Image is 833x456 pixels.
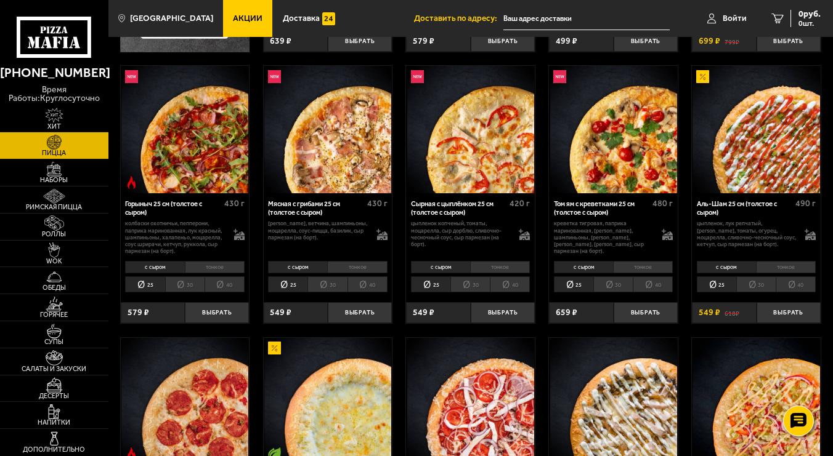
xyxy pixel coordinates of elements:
button: Выбрать [757,302,821,324]
li: тонкое [470,261,530,274]
li: 30 [736,276,776,292]
li: тонкое [327,261,387,274]
span: 579 ₽ [413,37,434,46]
li: 25 [125,276,165,292]
li: с сыром [411,261,470,274]
button: Выбрать [471,302,535,324]
s: 799 ₽ [725,37,739,46]
span: Акции [233,14,262,23]
div: Горыныч 25 см (толстое с сыром) [125,200,221,217]
span: 639 ₽ [270,37,291,46]
li: тонкое [756,261,816,274]
span: 659 ₽ [556,308,577,317]
p: цыпленок копченый, томаты, моцарелла, сыр дорблю, сливочно-чесночный соус, сыр пармезан (на борт). [411,220,510,247]
span: Доставить по адресу: [414,14,503,23]
p: креветка тигровая, паприка маринованная, [PERSON_NAME], шампиньоны, [PERSON_NAME], [PERSON_NAME],... [554,220,653,254]
p: цыпленок, лук репчатый, [PERSON_NAME], томаты, огурец, моцарелла, сливочно-чесночный соус, кетчуп... [697,220,796,247]
span: 579 ₽ [128,308,149,317]
span: Войти [723,14,747,23]
li: с сыром [268,261,327,274]
li: 25 [697,276,736,292]
span: 549 ₽ [270,308,291,317]
img: Горыныч 25 см (толстое с сыром) [121,66,248,193]
img: Новинка [125,70,138,83]
span: 430 г [367,198,388,209]
li: 40 [347,276,388,292]
span: 549 ₽ [699,308,720,317]
img: Мясная с грибами 25 см (толстое с сыром) [264,66,391,193]
button: Выбрать [614,302,678,324]
img: Острое блюдо [125,176,138,189]
span: 549 ₽ [413,308,434,317]
li: 30 [165,276,205,292]
li: тонкое [185,261,245,274]
button: Выбрать [471,31,535,52]
span: Доставка [283,14,320,23]
li: 30 [450,276,490,292]
li: 40 [490,276,530,292]
p: [PERSON_NAME], ветчина, шампиньоны, моцарелла, соус-пицца, базилик, сыр пармезан (на борт). [268,220,367,241]
img: Сырная с цыплёнком 25 см (толстое с сыром) [407,66,534,193]
a: НовинкаТом ям с креветками 25 см (толстое с сыром) [549,66,678,193]
span: 420 г [510,198,530,209]
a: АкционныйАль-Шам 25 см (толстое с сыром) [692,66,821,193]
img: 15daf4d41897b9f0e9f617042186c801.svg [322,12,335,25]
span: 490 г [795,198,816,209]
li: 25 [554,276,593,292]
li: с сыром [554,261,613,274]
span: [GEOGRAPHIC_DATA] [130,14,213,23]
img: Новинка [411,70,424,83]
span: 699 ₽ [699,37,720,46]
img: Том ям с креветками 25 см (толстое с сыром) [550,66,677,193]
button: Выбрать [328,302,392,324]
li: тонкое [613,261,673,274]
li: 40 [776,276,816,292]
li: с сыром [697,261,756,274]
button: Выбрать [757,31,821,52]
span: 480 г [652,198,673,209]
img: Новинка [553,70,566,83]
button: Выбрать [328,31,392,52]
li: 25 [411,276,450,292]
img: Новинка [268,70,281,83]
a: НовинкаСырная с цыплёнком 25 см (толстое с сыром) [406,66,535,193]
div: Том ям с креветками 25 см (толстое с сыром) [554,200,649,217]
li: 25 [268,276,307,292]
div: Мясная с грибами 25 см (толстое с сыром) [268,200,364,217]
span: 0 шт. [798,20,821,27]
span: 0 руб. [798,10,821,18]
img: Акционный [268,342,281,354]
li: с сыром [125,261,184,274]
li: 30 [593,276,633,292]
li: 40 [633,276,673,292]
button: Выбрать [185,302,249,324]
li: 30 [307,276,347,292]
li: 40 [205,276,245,292]
button: Выбрать [614,31,678,52]
input: Ваш адрес доставки [503,7,670,30]
s: 618 ₽ [725,308,739,317]
div: Аль-Шам 25 см (толстое с сыром) [697,200,792,217]
a: НовинкаМясная с грибами 25 см (толстое с сыром) [264,66,392,193]
span: 430 г [224,198,245,209]
a: НовинкаОстрое блюдоГорыныч 25 см (толстое с сыром) [121,66,250,193]
img: Аль-Шам 25 см (толстое с сыром) [693,66,819,193]
p: колбаски Охотничьи, пепперони, паприка маринованная, лук красный, шампиньоны, халапеньо, моцарелл... [125,220,224,254]
span: 499 ₽ [556,37,577,46]
img: Акционный [696,70,709,83]
div: Сырная с цыплёнком 25 см (толстое с сыром) [411,200,506,217]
